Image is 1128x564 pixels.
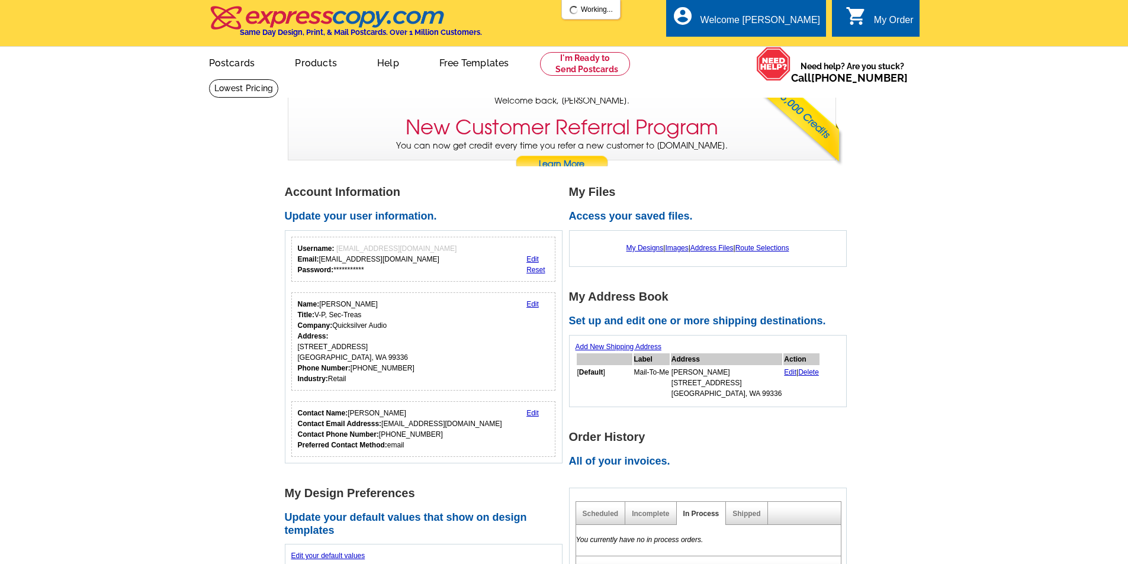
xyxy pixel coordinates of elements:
strong: Company: [298,321,333,330]
strong: Email: [298,255,319,263]
h2: Set up and edit one or more shipping destinations. [569,315,853,328]
a: Learn More [515,156,609,173]
a: shopping_cart My Order [846,13,914,28]
a: Edit [784,368,796,376]
th: Action [783,353,820,365]
a: Delete [798,368,819,376]
th: Label [634,353,670,365]
a: Reset [526,266,545,274]
i: account_circle [672,5,693,27]
div: Your personal details. [291,292,556,391]
a: Route Selections [735,244,789,252]
a: Shipped [732,510,760,518]
a: Edit [526,409,539,417]
a: Edit your default values [291,552,365,560]
strong: Contact Phone Number: [298,430,379,439]
div: Your login information. [291,237,556,282]
a: Scheduled [583,510,619,518]
i: shopping_cart [846,5,867,27]
strong: Contact Name: [298,409,348,417]
span: [EMAIL_ADDRESS][DOMAIN_NAME] [336,244,457,253]
a: Products [276,48,356,76]
a: In Process [683,510,719,518]
strong: Address: [298,332,329,340]
h1: My Design Preferences [285,487,569,499]
img: loading... [569,5,579,15]
a: Address Files [690,244,734,252]
a: [PHONE_NUMBER] [811,72,908,84]
div: Welcome [PERSON_NAME] [700,15,820,31]
div: [PERSON_NAME] [EMAIL_ADDRESS][DOMAIN_NAME] [PHONE_NUMBER] email [298,408,502,450]
a: Images [665,244,688,252]
strong: Contact Email Addresss: [298,420,382,428]
b: Default [579,368,603,376]
img: help [756,47,791,81]
strong: Name: [298,300,320,308]
a: Free Templates [420,48,528,76]
em: You currently have no in process orders. [576,536,703,544]
a: Add New Shipping Address [576,343,661,351]
h2: Update your user information. [285,210,569,223]
span: Welcome back, [PERSON_NAME]. [494,95,629,107]
td: [ ] [577,366,632,399]
h1: Order History [569,431,853,443]
h2: Access your saved files. [569,210,853,223]
h2: All of your invoices. [569,455,853,468]
td: | [783,366,820,399]
div: Who should we contact regarding order issues? [291,401,556,457]
a: My Designs [626,244,664,252]
strong: Preferred Contact Method: [298,441,387,449]
div: | | | [576,237,840,259]
strong: Username: [298,244,335,253]
h2: Update your default values that show on design templates [285,511,569,537]
th: Address [671,353,783,365]
a: Same Day Design, Print, & Mail Postcards. Over 1 Million Customers. [209,14,482,37]
h4: Same Day Design, Print, & Mail Postcards. Over 1 Million Customers. [240,28,482,37]
a: Help [358,48,418,76]
div: [PERSON_NAME] V-P, Sec-Treas Quicksilver Audio [STREET_ADDRESS] [GEOGRAPHIC_DATA], WA 99336 [PHON... [298,299,414,384]
span: Call [791,72,908,84]
div: My Order [874,15,914,31]
h1: My Files [569,186,853,198]
a: Incomplete [632,510,669,518]
a: Postcards [190,48,274,76]
span: Need help? Are you stuck? [791,60,914,84]
h3: New Customer Referral Program [406,115,718,140]
p: You can now get credit every time you refer a new customer to [DOMAIN_NAME]. [288,140,835,173]
strong: Industry: [298,375,328,383]
strong: Title: [298,311,314,319]
td: Mail-To-Me [634,366,670,399]
a: Edit [526,255,539,263]
a: Edit [526,300,539,308]
strong: Password: [298,266,334,274]
h1: My Address Book [569,291,853,303]
td: [PERSON_NAME] [STREET_ADDRESS] [GEOGRAPHIC_DATA], WA 99336 [671,366,783,399]
h1: Account Information [285,186,569,198]
strong: Phone Number: [298,364,351,372]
